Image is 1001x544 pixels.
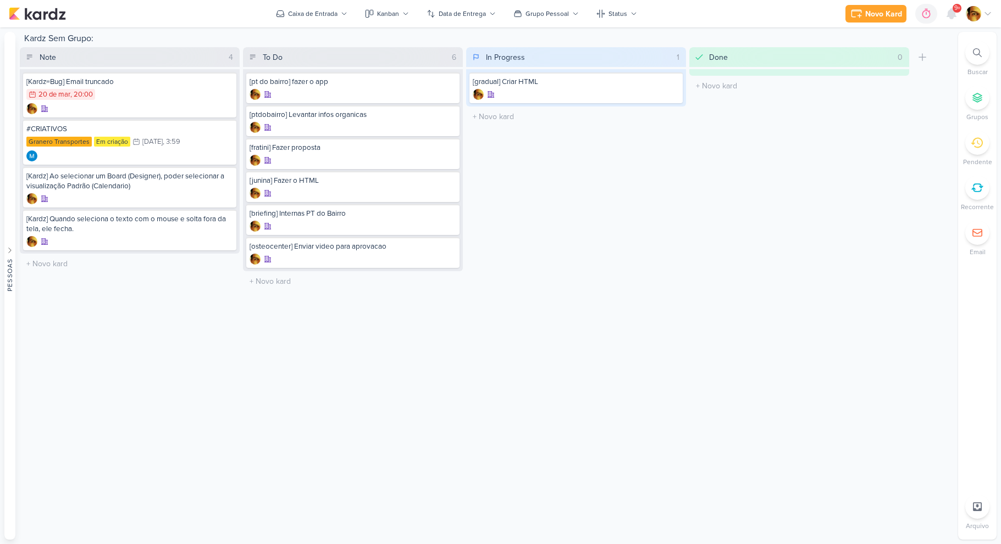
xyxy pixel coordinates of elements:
img: kardz.app [9,7,66,20]
input: + Novo kard [245,273,461,289]
div: Criador(a): MARIANA MIRANDA [26,150,37,161]
div: Criador(a): Leandro Guedes [250,254,261,265]
div: Pessoas [5,258,15,291]
div: #CRIATIVOS [26,124,233,134]
p: Recorrente [961,202,994,212]
img: Leandro Guedes [26,103,37,114]
div: 1 [672,52,684,63]
div: 20 de mar [38,91,70,98]
div: [fratini] Fazer proposta [250,143,456,153]
img: Leandro Guedes [250,188,261,199]
div: [Kardz=Bug] Email truncado [26,77,233,87]
img: Leandro Guedes [250,221,261,232]
img: Leandro Guedes [250,155,261,166]
div: Criador(a): Leandro Guedes [250,89,261,100]
li: Ctrl + F [958,41,997,77]
input: + Novo kard [692,78,907,94]
button: Pessoas [4,32,15,540]
img: Leandro Guedes [473,89,484,100]
p: Arquivo [966,521,989,531]
div: Criador(a): Leandro Guedes [250,122,261,133]
img: MARIANA MIRANDA [26,150,37,161]
div: [briefing] Internas PT do Bairro [250,209,456,218]
p: Pendente [963,157,992,167]
span: 9+ [954,4,960,13]
div: [ptdobairro] Levantar infos organicas [250,110,456,120]
div: [Kardz] Quando seleciona o texto com o mouse e solta fora da tela, ele fecha. [26,214,233,234]
div: Novo Kard [865,8,902,20]
p: Grupos [966,112,988,122]
img: Leandro Guedes [250,122,261,133]
div: Criador(a): Leandro Guedes [26,236,37,247]
button: Novo Kard [845,5,906,23]
input: + Novo kard [22,256,237,272]
div: Kardz Sem Grupo: [20,32,954,47]
img: Leandro Guedes [250,89,261,100]
div: Granero Transportes [26,137,92,147]
img: Leandro Guedes [966,6,981,21]
div: 6 [447,52,461,63]
div: Criador(a): Leandro Guedes [26,193,37,204]
input: + Novo kard [468,109,684,125]
div: , 20:00 [70,91,93,98]
img: Leandro Guedes [26,193,37,204]
div: [osteocenter] Enviar video para aprovacao [250,242,456,251]
div: [gradual] Criar HTML [473,77,679,87]
p: Buscar [967,67,988,77]
div: [pt do bairro] fazer o app [250,77,456,87]
div: Criador(a): Leandro Guedes [473,89,484,100]
div: Criador(a): Leandro Guedes [250,221,261,232]
img: Leandro Guedes [26,236,37,247]
div: Criador(a): Leandro Guedes [26,103,37,114]
div: 4 [224,52,237,63]
div: [Kardz] Ao selecionar um Board (Designer), poder selecionar a visualização Padrão (Calendario) [26,171,233,191]
div: Criador(a): Leandro Guedes [250,155,261,166]
div: [DATE] [142,138,163,145]
p: Email [970,247,986,257]
div: , 3:59 [163,138,180,145]
div: Criador(a): Leandro Guedes [250,188,261,199]
div: [junina] Fazer o HTML [250,176,456,186]
img: Leandro Guedes [250,254,261,265]
div: Em criação [94,137,130,147]
div: 0 [893,52,907,63]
